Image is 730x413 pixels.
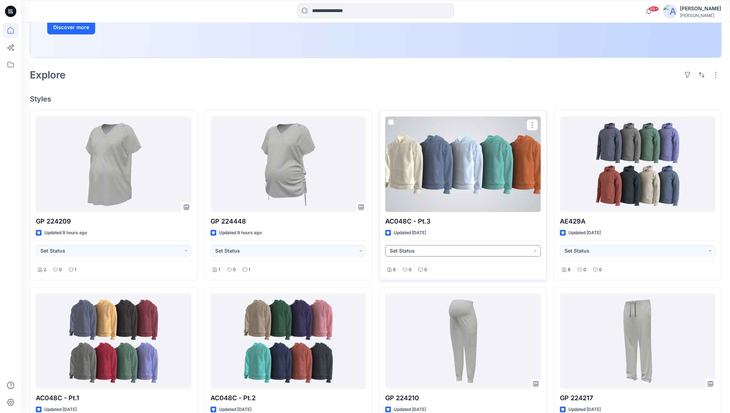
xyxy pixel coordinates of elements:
[211,216,366,226] p: GP 224448
[385,116,541,212] a: AC048C - Pt.3
[249,266,250,274] p: 1
[47,20,207,34] a: Discover more
[560,293,715,389] a: GP 224217
[385,216,541,226] p: AC048C - Pt.3
[648,6,659,12] span: 99+
[36,293,191,389] a: AC048C - Pt.1
[394,229,426,237] p: Updated [DATE]
[599,266,602,274] p: 0
[663,4,677,18] img: avatar
[30,95,721,103] h4: Styles
[583,266,586,274] p: 0
[560,393,715,403] p: GP 224217
[233,266,236,274] p: 0
[218,266,220,274] p: 1
[30,69,66,81] h2: Explore
[44,229,87,237] p: Updated 9 hours ago
[568,266,571,274] p: 8
[36,116,191,212] a: GP 224209
[568,229,601,237] p: Updated [DATE]
[44,266,46,274] p: 2
[36,393,191,403] p: AC048C - Pt.1
[560,216,715,226] p: AE429A
[211,293,366,389] a: AC048C - Pt.2
[409,266,412,274] p: 0
[680,13,721,18] div: [PERSON_NAME]
[680,4,721,13] div: [PERSON_NAME]
[385,293,541,389] a: GP 224210
[219,229,262,237] p: Updated 9 hours ago
[59,266,62,274] p: 0
[385,393,541,403] p: GP 224210
[75,266,76,274] p: 1
[424,266,427,274] p: 0
[211,393,366,403] p: AC048C - Pt.2
[36,216,191,226] p: GP 224209
[393,266,396,274] p: 6
[560,116,715,212] a: AE429A
[47,20,95,34] button: Discover more
[211,116,366,212] a: GP 224448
